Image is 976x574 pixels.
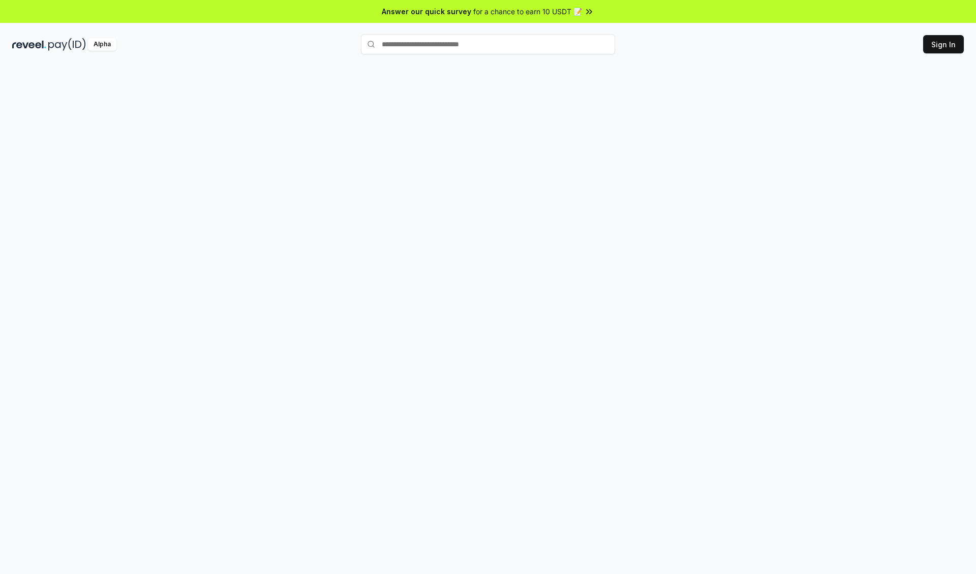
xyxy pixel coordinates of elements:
button: Sign In [923,35,964,53]
div: Alpha [88,38,116,51]
img: pay_id [48,38,86,51]
span: for a chance to earn 10 USDT 📝 [473,6,582,17]
span: Answer our quick survey [382,6,471,17]
img: reveel_dark [12,38,46,51]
